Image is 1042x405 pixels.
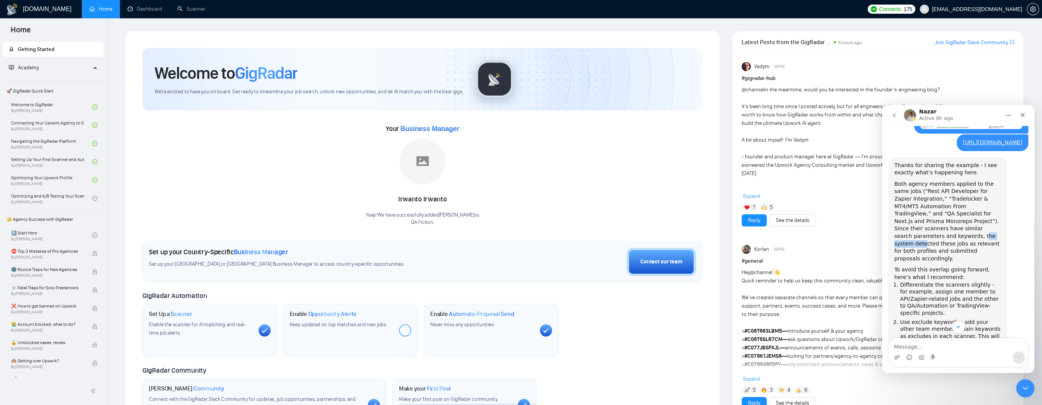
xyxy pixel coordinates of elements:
[430,310,514,318] h1: Enable
[754,62,769,71] span: Vadym
[742,214,767,226] button: Reply
[776,216,809,225] a: See the details
[142,366,206,375] span: GigRadar Community
[12,249,18,255] button: Upload attachment
[149,385,224,392] h1: [PERSON_NAME]
[3,42,104,57] li: Getting Started
[92,196,97,201] span: check-circle
[761,205,767,210] img: 🙌
[92,342,97,348] span: lock
[1016,379,1034,397] iframe: Intercom live chat
[149,321,246,336] span: Enable the scanner for AI matching and real-time job alerts.
[3,83,103,99] span: 🚀 GigRadar Quick Start
[6,52,146,383] div: Nazar says…
[476,60,514,98] img: gigradar-logo.png
[11,153,92,170] a: Setting Up Your First Scanner and Auto-BidderBy[PERSON_NAME]
[92,269,97,274] span: lock
[744,336,782,343] span: #C06T5SLR7CM
[11,99,92,115] a: Welcome to GigRadarBy[PERSON_NAME]
[399,385,451,392] h1: Make your
[11,302,84,310] span: ❌ How to get banned on Upwork
[18,176,119,212] li: Differentiate the scanners slightly - for example, assign one member to API/Zapier-related jobs a...
[366,193,479,206] div: Irwanto Irwanto
[92,233,97,238] span: check-circle
[142,292,207,300] span: GigRadar Automation
[12,161,119,176] div: To avoid this overlap going forward, here’s what I recommend:
[744,336,788,343] strong: —
[11,292,84,296] span: By [PERSON_NAME]
[879,5,902,13] span: Connects:
[177,6,206,12] a: searchScanner
[748,216,760,225] a: Reply
[18,64,39,71] span: Academy
[11,310,84,314] span: By [PERSON_NAME]
[11,190,92,207] a: Optimizing and A/B Testing Your Scanner for Better ResultsBy[PERSON_NAME]
[3,212,103,227] span: 👑 Agency Success with GigRadar
[149,248,288,256] h1: Set up your Country-Specific
[742,245,751,254] img: Korlan
[155,63,297,83] h1: Welcome to
[787,386,790,394] span: 4
[11,346,84,351] span: By [PERSON_NAME]
[11,273,84,278] span: By [PERSON_NAME]
[744,353,782,359] span: #C078K1JEMS8
[234,248,288,256] span: Business Manager
[1010,39,1014,45] span: export
[11,255,84,260] span: By [PERSON_NAME]
[11,284,84,292] span: ☠️ Fatal Traps for Solo Freelancers
[11,247,84,255] span: ⛔ Top 3 Mistakes of Pro Agencies
[753,386,756,394] span: 5
[128,6,162,12] a: dashboardDashboard
[171,310,192,318] span: Scanner
[430,321,495,328] span: Never miss any opportunities.
[155,88,463,96] span: We're excited to have you on board. Get ready to streamline your job search, unlock new opportuni...
[744,328,782,334] span: #C06T663LBM5
[92,159,97,164] span: check-circle
[11,172,92,188] a: Optimizing Your Upwork ProfileBy[PERSON_NAME]
[1027,6,1039,12] a: setting
[1010,38,1014,46] a: export
[742,37,831,47] span: Latest Posts from the GigRadar Community
[92,324,97,329] span: lock
[9,46,14,52] span: rocket
[770,204,773,211] span: 5
[92,123,97,128] span: check-circle
[5,24,37,40] span: Home
[6,3,18,16] img: logo
[744,387,750,393] img: 🚀
[743,376,760,382] span: Expand
[92,251,97,256] span: lock
[11,328,84,333] span: By [PERSON_NAME]
[935,38,1008,47] a: Join GigRadar Slack Community
[92,177,97,183] span: check-circle
[11,320,84,328] span: 😭 Account blocked: what to do?
[774,246,784,253] span: [DATE]
[744,353,787,359] strong: —
[11,227,92,244] a: 1️⃣ Start HereBy[PERSON_NAME]
[640,258,682,266] div: Contact our team
[774,63,785,70] span: [DATE]
[12,75,119,158] div: Both agency members applied to the same jobs (“Rest API Developer for Zapier Integration,” “Trade...
[366,212,479,226] div: Yaay! We have successfully added [PERSON_NAME] to
[92,287,97,293] span: lock
[366,219,479,226] p: QA Fiction .
[386,124,459,133] span: Your
[70,215,83,228] button: Scroll to bottom
[6,52,125,366] div: Thanks for sharing the example - I see exactly what’s happening here.Both agency members applied ...
[290,310,357,318] h1: Enable
[91,387,98,395] span: double-left
[11,357,84,365] span: 🙈 Getting over Upwork?
[400,139,445,184] img: placeholder.png
[11,375,84,383] span: 🚀 Sell Yourself First
[744,344,780,351] span: #C077JBSFXJL
[92,306,97,311] span: lock
[742,86,960,245] div: in the meantime, would you be interested in the founder’s engineering blog? It’s been long time s...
